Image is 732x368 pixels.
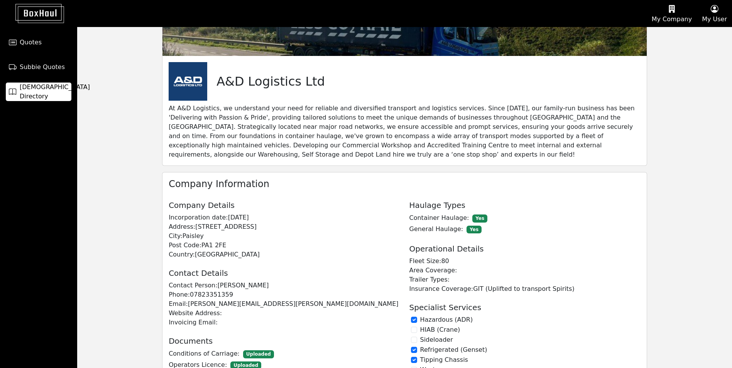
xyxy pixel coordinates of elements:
p: Email: [PERSON_NAME][EMAIL_ADDRESS][PERSON_NAME][DOMAIN_NAME] [164,299,404,309]
span: Yes [467,226,481,233]
p: Contact Person: [PERSON_NAME] [164,281,404,290]
span: Yes [472,214,487,222]
p: Incorporation date: [DATE] [164,213,404,222]
h5: Haulage Types [405,201,645,210]
p: City: Paisley [164,231,404,241]
label: Sideloader [420,335,453,344]
label: Refrigerated (Genset) [420,345,487,354]
p: General Haulage: [405,224,645,235]
p: Invoicing Email: [164,318,404,327]
h5: Contact Details [164,268,404,278]
p: Address: [STREET_ADDRESS] [164,222,404,231]
p: Area Coverage: [405,266,645,275]
p: Insurance Coverage: GIT (Uplifted to transport Spirits) [405,284,645,294]
p: Trailer Types: [405,275,645,284]
h5: Specialist Services [405,303,645,312]
span: Uploaded [243,350,274,358]
a: Quotes [6,33,71,52]
label: Hazardous (ADR) [420,315,473,324]
h2: A&D Logistics Ltd [216,74,325,89]
span: Subbie Quotes [20,62,65,72]
h5: Operational Details [405,244,645,253]
h4: Company Information [164,179,645,190]
img: Company Logo [169,62,207,101]
button: My Company [647,0,697,27]
span: Quotes [20,38,42,47]
p: Phone: 07823351359 [164,290,404,299]
h5: Documents [164,336,404,346]
p: Fleet Size: 80 [405,257,645,266]
p: At A&D Logistics, we understand your need for reliable and diversified transport and logistics se... [164,104,645,159]
label: HIAB (Crane) [420,325,460,334]
h5: Company Details [164,201,404,210]
p: Post Code: PA1 2FE [164,241,404,250]
p: Container Haulage: [405,213,645,224]
img: BoxHaul [4,4,64,23]
p: Country: [GEOGRAPHIC_DATA] [164,250,404,259]
a: [DEMOGRAPHIC_DATA] Directory [6,83,71,101]
a: Subbie Quotes [6,58,71,76]
p: Website Address: [164,309,404,318]
label: Tipping Chassis [420,355,468,365]
span: [DEMOGRAPHIC_DATA] Directory [20,83,90,101]
button: My User [697,0,732,27]
p: Conditions of Carriage: [164,349,404,360]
